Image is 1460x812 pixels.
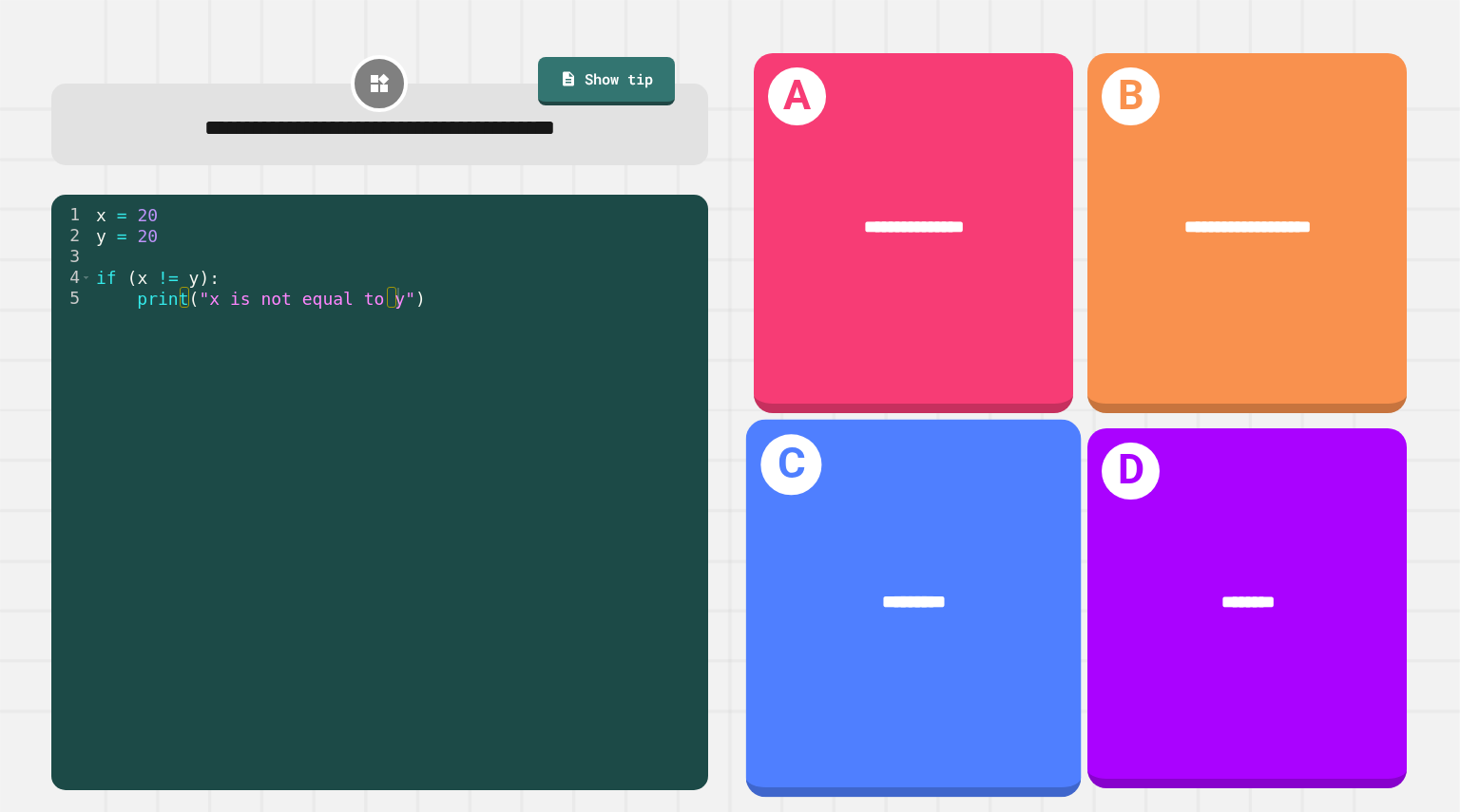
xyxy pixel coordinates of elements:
div: 2 [51,225,92,246]
h1: D [1102,443,1160,500]
h1: B [1102,67,1160,125]
div: 3 [51,246,92,267]
h1: A [768,67,826,125]
div: 4 [51,267,92,288]
div: 5 [51,288,92,309]
h1: C [761,434,822,495]
a: Show tip [538,57,675,106]
span: Toggle code folding, rows 4 through 5 [81,267,91,288]
div: 1 [51,204,92,225]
